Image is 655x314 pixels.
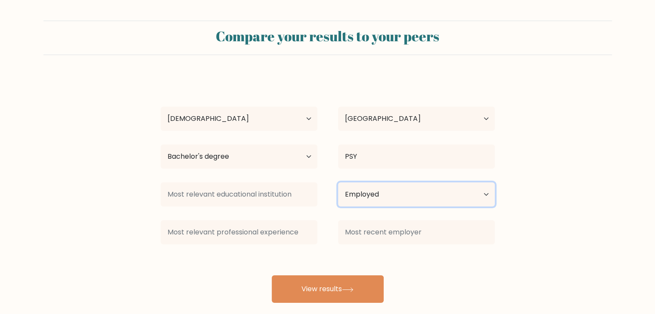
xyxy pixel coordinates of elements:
input: Most relevant professional experience [161,220,317,244]
h2: Compare your results to your peers [49,28,607,44]
input: What did you study? [338,145,495,169]
input: Most relevant educational institution [161,182,317,206]
input: Most recent employer [338,220,495,244]
button: View results [272,275,384,303]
